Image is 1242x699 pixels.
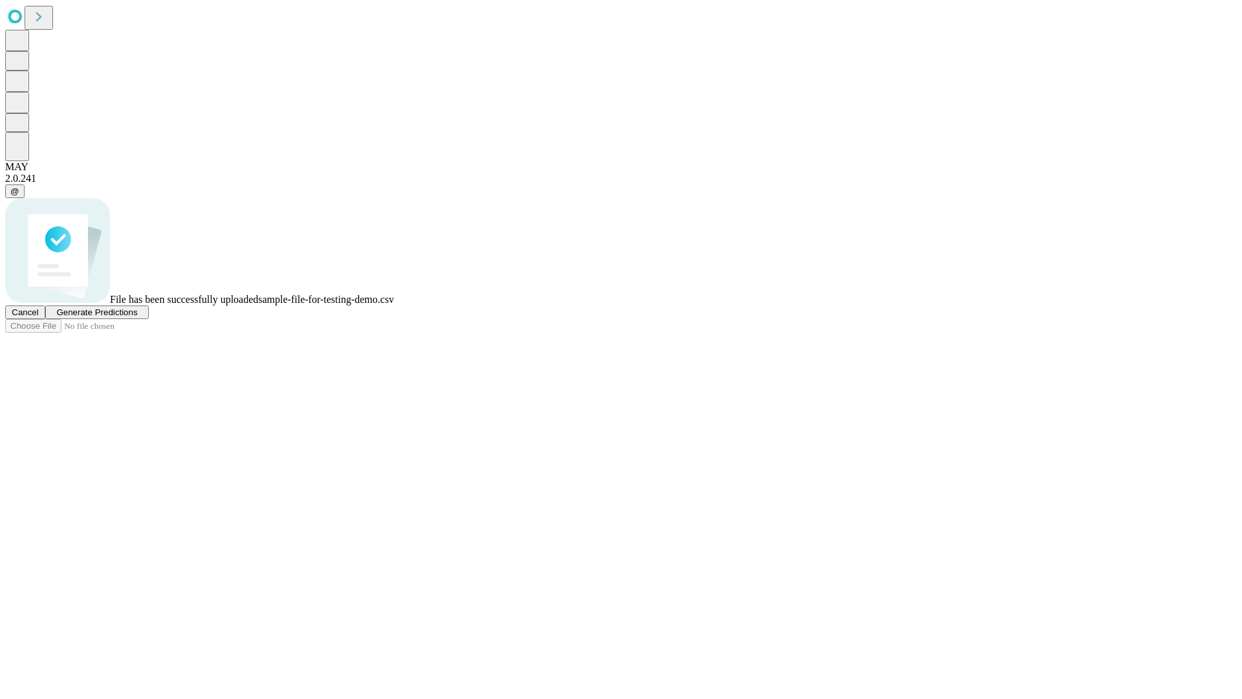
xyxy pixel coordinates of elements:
button: @ [5,184,25,198]
span: Cancel [12,307,39,317]
div: 2.0.241 [5,173,1237,184]
span: sample-file-for-testing-demo.csv [258,294,394,305]
span: File has been successfully uploaded [110,294,258,305]
button: Cancel [5,305,45,319]
span: Generate Predictions [56,307,137,317]
div: MAY [5,161,1237,173]
span: @ [10,186,19,196]
button: Generate Predictions [45,305,149,319]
